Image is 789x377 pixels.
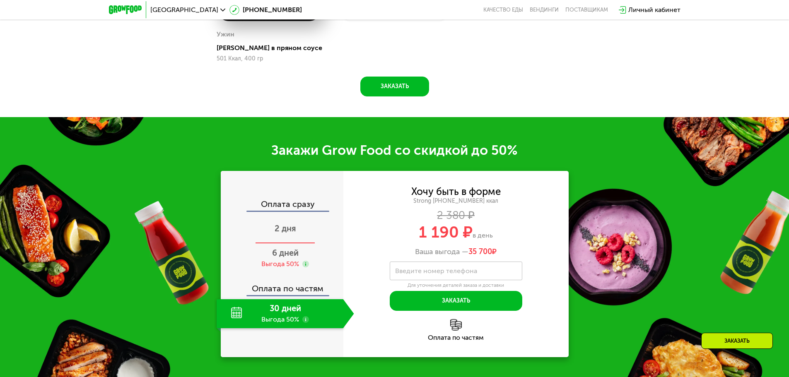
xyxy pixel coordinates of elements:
[473,231,493,239] span: в день
[701,333,773,349] div: Заказать
[275,223,296,233] span: 2 дня
[222,200,343,211] div: Оплата сразу
[261,259,299,269] div: Выгода 50%
[217,55,321,62] div: 501 Ккал, 400 гр
[360,77,429,96] button: Заказать
[343,334,569,341] div: Оплата по частям
[343,197,569,205] div: Strong [PHONE_NUMBER] ккал
[150,7,218,13] span: [GEOGRAPHIC_DATA]
[411,187,501,196] div: Хочу быть в форме
[395,269,477,273] label: Введите номер телефона
[222,276,343,295] div: Оплата по частям
[390,291,522,311] button: Заказать
[530,7,559,13] a: Вендинги
[419,223,473,242] span: 1 190 ₽
[217,28,234,41] div: Ужин
[390,282,522,289] div: Для уточнения деталей заказа и доставки
[343,211,569,220] div: 2 380 ₽
[272,248,299,258] span: 6 дней
[468,247,492,256] span: 35 700
[217,44,328,52] div: [PERSON_NAME] в пряном соусе
[468,247,497,257] span: ₽
[483,7,523,13] a: Качество еды
[229,5,302,15] a: [PHONE_NUMBER]
[450,319,462,331] img: l6xcnZfty9opOoJh.png
[628,5,680,15] div: Личный кабинет
[343,247,569,257] div: Ваша выгода —
[565,7,608,13] div: поставщикам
